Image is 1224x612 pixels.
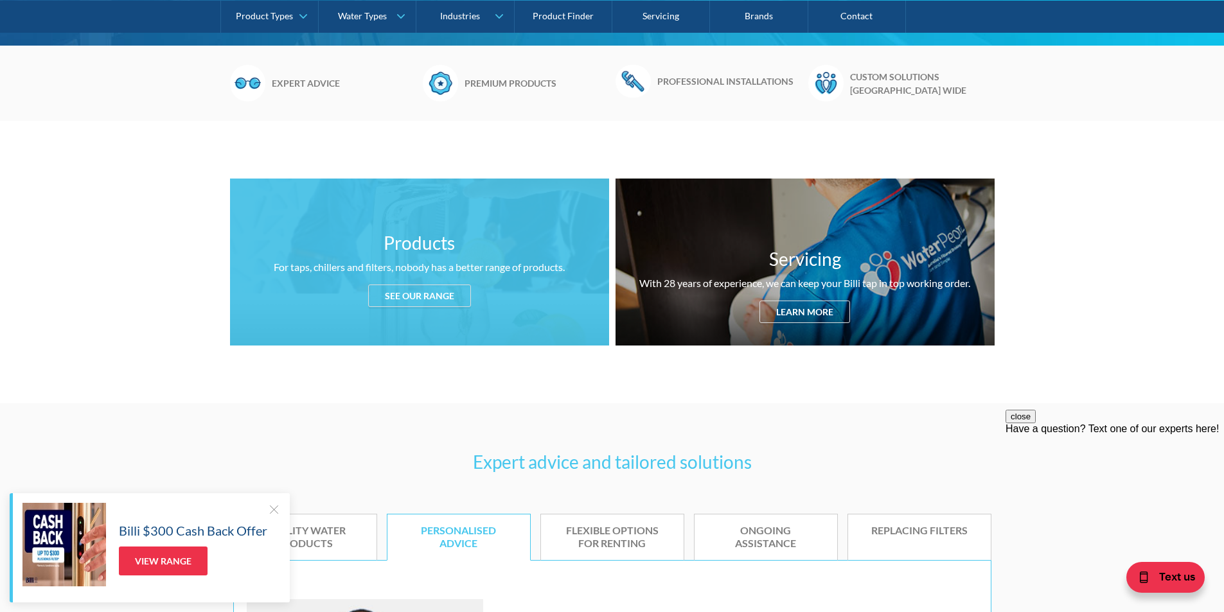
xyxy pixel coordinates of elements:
img: Glasses [230,65,265,101]
div: Flexible options for renting [560,524,664,551]
h3: Servicing [769,245,841,272]
div: Ongoing assistance [714,524,818,551]
h6: Premium products [465,76,609,90]
a: ServicingWith 28 years of experience, we can keep your Billi tap in top working order.Learn more [616,179,995,345]
img: Billi $300 Cash Back Offer [22,503,106,586]
div: For taps, chillers and filters, nobody has a better range of products. [274,259,565,275]
img: Waterpeople Symbol [808,65,844,101]
h6: Custom solutions [GEOGRAPHIC_DATA] wide [850,70,995,97]
div: See our range [368,284,471,307]
div: Industries [440,10,480,21]
div: Personalised advice [407,524,511,551]
div: Product Types [236,10,293,21]
h6: Professional installations [657,74,802,88]
div: Replacing Filters [867,524,971,538]
div: Water Types [338,10,387,21]
h5: Billi $300 Cash Back Offer [119,521,267,540]
iframe: podium webchat widget bubble [1095,548,1224,612]
img: Badge [423,65,458,101]
h3: Expert advice and tailored solutions [233,448,991,475]
iframe: podium webchat widget prompt [1006,410,1224,564]
h3: Products [384,229,455,256]
a: ProductsFor taps, chillers and filters, nobody has a better range of products.See our range [230,179,609,345]
a: View Range [119,546,208,575]
div: Quality water products [253,524,357,551]
div: With 28 years of experience, we can keep your Billi tap in top working order. [639,275,970,291]
div: Learn more [759,301,850,323]
h6: Expert advice [272,76,416,90]
img: Wrench [616,65,651,97]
